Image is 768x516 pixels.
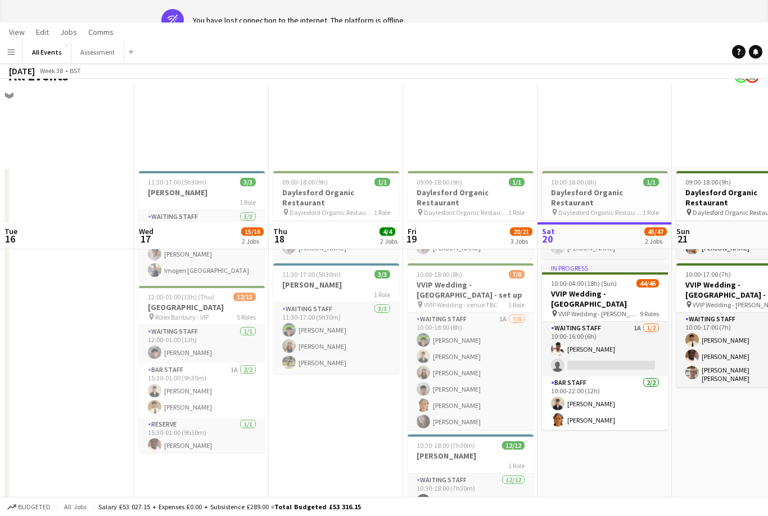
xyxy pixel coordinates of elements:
span: 12/12 [502,441,525,450]
span: 18 [272,232,287,245]
app-job-card: 11:30-17:00 (5h30m)3/3[PERSON_NAME]1 RoleWaiting Staff3/311:30-17:00 (5h30m)[PERSON_NAME][PERSON_... [139,171,265,281]
span: 7/8 [509,270,525,279]
span: 15/16 [241,227,264,236]
span: Jobs [60,27,77,37]
h3: VVIP Wedding - [GEOGRAPHIC_DATA] [542,289,668,309]
span: Edit [36,27,49,37]
span: 1/1 [643,178,659,186]
app-card-role: Waiting Staff1/109:00-18:00 (9h)[PERSON_NAME] [273,221,399,259]
span: 10:00-04:00 (18h) (Sun) [551,279,617,288]
span: Budgeted [18,503,51,511]
app-job-card: 10:00-16:00 (6h)1/1Daylesford Organic Restaurant Daylesford Organic Restaurant1 RoleWaiting Staff... [542,171,668,259]
div: 3 Jobs [511,237,532,245]
h3: VVIP Wedding - [GEOGRAPHIC_DATA] - set up [408,280,534,300]
span: 1 Role [374,290,390,299]
app-card-role: Bar Staff1A2/215:30-01:00 (9h30m)[PERSON_NAME][PERSON_NAME] [139,364,265,418]
div: You have lost connection to the internet. The platform is offline. [193,15,405,25]
span: 1 Role [508,461,525,470]
app-card-role: Waiting Staff3/311:30-17:00 (5h30m)[PERSON_NAME][PERSON_NAME][PERSON_NAME] [273,303,399,374]
span: 21 [675,232,690,245]
app-card-role: Waiting Staff1A1/210:00-16:00 (6h)[PERSON_NAME] [542,322,668,376]
span: 10:00-17:00 (7h) [685,270,731,279]
span: 10:30-18:00 (7h30m) [417,441,475,450]
button: All Events [23,41,71,63]
span: 20/21 [510,227,532,236]
span: Total Budgeted £53 316.15 [274,502,361,511]
span: 5 Roles [237,313,256,321]
div: 2 Jobs [380,237,397,245]
span: Week 38 [37,66,65,75]
span: Sat [542,226,555,236]
app-card-role: Waiting Staff1/112:00-01:00 (13h)[PERSON_NAME] [139,325,265,364]
span: Comms [88,27,114,37]
span: 10:00-18:00 (8h) [417,270,462,279]
app-job-card: 09:00-18:00 (9h)1/1Daylesford Organic Restaurant Daylesford Organic Restaurant1 RoleWaiting Staff... [408,171,534,259]
h3: Daylesford Organic Restaurant [542,187,668,208]
span: 16 [3,232,17,245]
span: 4/4 [380,227,395,236]
a: Edit [31,25,53,39]
span: View [9,27,25,37]
span: 09:00-18:00 (9h) [417,178,462,186]
span: Daylesford Organic Restaurant [558,208,643,217]
span: 3/3 [374,270,390,279]
span: 1/1 [374,178,390,186]
app-job-card: In progress10:00-04:00 (18h) (Sun)44/46VVIP Wedding - [GEOGRAPHIC_DATA] VVIP Wedding - [PERSON_NA... [542,263,668,430]
div: In progress [542,263,668,272]
app-job-card: 11:30-17:00 (5h30m)3/3[PERSON_NAME]1 RoleWaiting Staff3/311:30-17:00 (5h30m)[PERSON_NAME][PERSON_... [273,263,399,374]
h3: Daylesford Organic Restaurant [273,187,399,208]
app-job-card: 12:00-01:00 (13h) (Thu)12/13[GEOGRAPHIC_DATA] Rolex Banbury - VIP5 RolesWaiting Staff1/112:00-01:... [139,286,265,452]
span: VVIP Wedding - venue TBC [424,300,498,309]
span: 1 Role [240,198,256,207]
span: 10:00-16:00 (6h) [551,178,597,186]
span: 09:00-18:00 (9h) [282,178,328,186]
a: Comms [84,25,118,39]
app-card-role: Waiting Staff3/311:30-17:00 (5h30m)[PERSON_NAME][PERSON_NAME]Imogen [GEOGRAPHIC_DATA] [139,210,265,281]
app-job-card: 09:00-18:00 (9h)1/1Daylesford Organic Restaurant Daylesford Organic Restaurant1 RoleWaiting Staff... [273,171,399,259]
div: 2 Jobs [242,237,263,245]
span: 1/1 [509,178,525,186]
button: Budgeted [6,501,52,513]
span: 9 Roles [640,309,659,318]
span: 45/47 [644,227,667,236]
span: Tue [4,226,17,236]
h3: [PERSON_NAME] [139,187,265,198]
span: Daylesford Organic Restaurant [424,208,508,217]
app-card-role: Waiting Staff1/110:00-16:00 (6h)[PERSON_NAME] [542,221,668,259]
h3: Daylesford Organic Restaurant [408,187,534,208]
span: VVIP Wedding - [PERSON_NAME][GEOGRAPHIC_DATA][PERSON_NAME] [558,309,640,318]
span: 12/13 [233,293,256,301]
app-card-role: Bar Staff2/210:00-22:00 (12h)[PERSON_NAME][PERSON_NAME] [542,376,668,431]
span: Wed [139,226,153,236]
span: Thu [273,226,287,236]
span: 1 Role [508,208,525,217]
span: 44/46 [636,279,659,288]
div: 2 Jobs [645,237,666,245]
span: 1 Role [643,208,659,217]
app-job-card: 10:00-18:00 (8h)7/8VVIP Wedding - [GEOGRAPHIC_DATA] - set up VVIP Wedding - venue TBC1 RoleWaitin... [408,263,534,430]
button: Assessment [71,41,124,63]
h3: [GEOGRAPHIC_DATA] [139,302,265,312]
span: 12:00-01:00 (13h) (Thu) [148,293,214,301]
a: View [4,25,29,39]
div: Salary £53 027.15 + Expenses £0.00 + Subsistence £289.00 = [98,502,361,511]
a: Jobs [56,25,82,39]
span: Sun [676,226,690,236]
span: 3/3 [240,178,256,186]
app-card-role: Waiting Staff1/109:00-18:00 (9h)[PERSON_NAME] [408,221,534,259]
app-card-role: Waiting Staff1A7/810:00-18:00 (8h)[PERSON_NAME][PERSON_NAME][PERSON_NAME][PERSON_NAME][PERSON_NAM... [408,313,534,465]
h3: [PERSON_NAME] [273,280,399,290]
span: All jobs [62,502,89,511]
span: 20 [540,232,555,245]
span: 1 Role [374,208,390,217]
span: 11:30-17:00 (5h30m) [148,178,206,186]
span: Daylesford Organic Restaurant [290,208,374,217]
div: BST [70,66,81,75]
